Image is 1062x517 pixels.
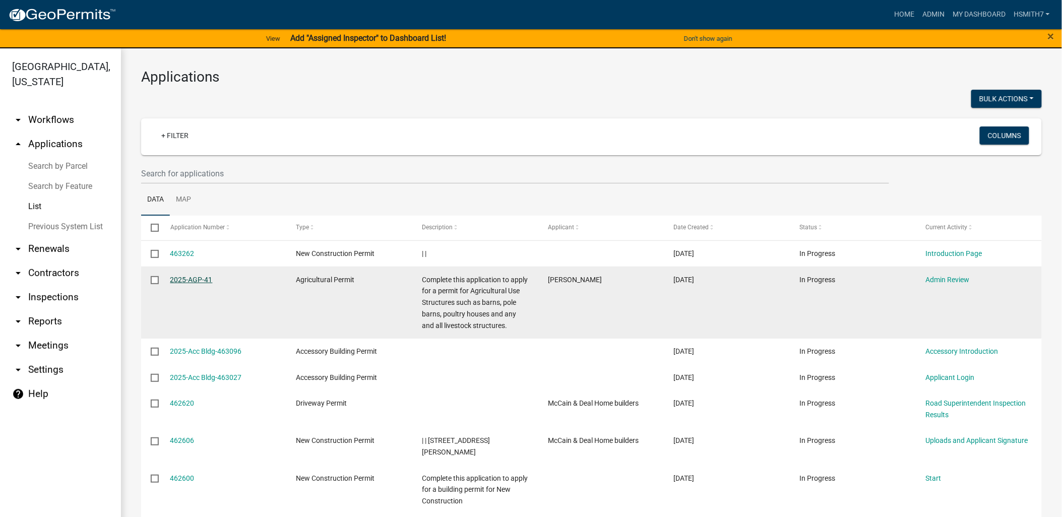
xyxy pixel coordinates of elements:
[980,126,1029,145] button: Columns
[890,5,918,24] a: Home
[548,399,639,407] span: McCain & Deal Home builders
[800,474,836,482] span: In Progress
[800,399,836,407] span: In Progress
[296,276,354,284] span: Agricultural Permit
[800,373,836,381] span: In Progress
[296,249,374,257] span: New Construction Permit
[674,224,709,231] span: Date Created
[12,138,24,150] i: arrow_drop_up
[925,249,982,257] a: Introduction Page
[296,399,347,407] span: Driveway Permit
[170,373,242,381] a: 2025-Acc Bldg-463027
[296,373,377,381] span: Accessory Building Permit
[12,291,24,303] i: arrow_drop_down
[1048,29,1054,43] span: ×
[170,474,195,482] a: 462600
[290,33,446,43] strong: Add "Assigned Inspector" to Dashboard List!
[674,474,695,482] span: 08/12/2025
[800,276,836,284] span: In Progress
[925,276,969,284] a: Admin Review
[12,267,24,279] i: arrow_drop_down
[674,373,695,381] span: 08/12/2025
[680,30,736,47] button: Don't show again
[1048,30,1054,42] button: Close
[925,474,941,482] a: Start
[12,364,24,376] i: arrow_drop_down
[12,315,24,328] i: arrow_drop_down
[664,216,790,240] datatable-header-cell: Date Created
[548,276,602,284] span: Cole Stone
[925,399,1026,419] a: Road Superintendent Inspection Results
[925,436,1028,444] a: Uploads and Applicant Signature
[141,69,1042,86] h3: Applications
[170,224,225,231] span: Application Number
[916,216,1042,240] datatable-header-cell: Current Activity
[925,347,998,355] a: Accessory Introduction
[170,436,195,444] a: 462606
[170,249,195,257] a: 463262
[422,436,490,456] span: | | 4245 Mayfield Dr
[918,5,949,24] a: Admin
[170,347,242,355] a: 2025-Acc Bldg-463096
[422,276,528,330] span: Complete this application to apply for a permit for Agricultural Use Structures such as barns, po...
[286,216,412,240] datatable-header-cell: Type
[949,5,1010,24] a: My Dashboard
[422,474,528,505] span: Complete this application to apply for a building permit for New Construction
[925,224,967,231] span: Current Activity
[674,249,695,257] span: 08/13/2025
[1010,5,1054,24] a: hsmith7
[141,163,889,184] input: Search for applications
[296,474,374,482] span: New Construction Permit
[153,126,197,145] a: + Filter
[548,224,574,231] span: Applicant
[296,224,309,231] span: Type
[548,436,639,444] span: McCain & Deal Home builders
[170,184,197,216] a: Map
[674,276,695,284] span: 08/13/2025
[160,216,286,240] datatable-header-cell: Application Number
[925,373,974,381] a: Applicant Login
[12,388,24,400] i: help
[422,249,426,257] span: | |
[800,224,818,231] span: Status
[412,216,538,240] datatable-header-cell: Description
[674,347,695,355] span: 08/13/2025
[790,216,916,240] datatable-header-cell: Status
[262,30,284,47] a: View
[170,399,195,407] a: 462620
[12,340,24,352] i: arrow_drop_down
[296,436,374,444] span: New Construction Permit
[422,224,453,231] span: Description
[538,216,664,240] datatable-header-cell: Applicant
[12,243,24,255] i: arrow_drop_down
[170,276,213,284] a: 2025-AGP-41
[12,114,24,126] i: arrow_drop_down
[674,399,695,407] span: 08/12/2025
[800,436,836,444] span: In Progress
[800,347,836,355] span: In Progress
[971,90,1042,108] button: Bulk Actions
[296,347,377,355] span: Accessory Building Permit
[141,216,160,240] datatable-header-cell: Select
[674,436,695,444] span: 08/12/2025
[800,249,836,257] span: In Progress
[141,184,170,216] a: Data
